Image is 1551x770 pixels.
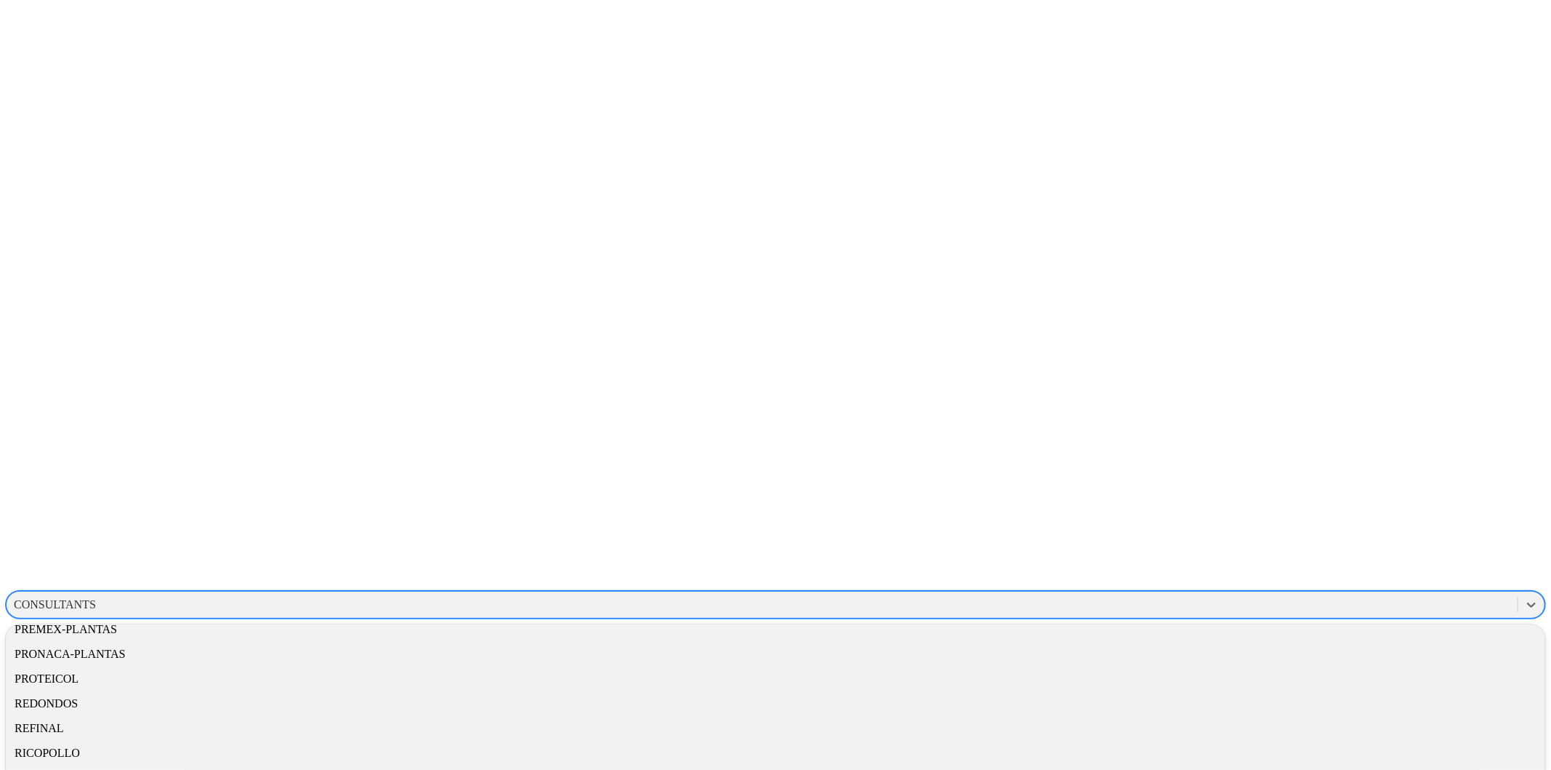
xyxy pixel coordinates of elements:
div: RICOPOLLO [6,741,1545,766]
div: CONSULTANTS [14,598,96,611]
div: PRONACA-PLANTAS [6,642,1545,667]
div: PREMEX-PLANTAS [6,617,1545,642]
div: REDONDOS [6,691,1545,716]
div: REFINAL [6,716,1545,741]
div: PROTEICOL [6,667,1545,691]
